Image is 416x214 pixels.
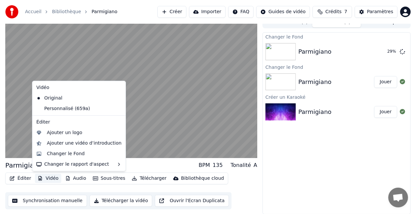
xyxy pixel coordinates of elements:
img: youka [5,5,18,18]
a: Bibliothèque [52,9,81,15]
div: Parmigiano [298,77,332,87]
div: Parmigiano [298,107,332,117]
div: Changer le Fond [263,63,410,71]
div: Créer un Karaoké [263,93,410,101]
div: Ajouter une vidéo d’introduction [47,140,122,147]
div: Personnalisé (659a) [34,103,114,114]
button: Télécharger la vidéo [90,195,153,207]
button: Guides de vidéo [256,6,310,18]
div: Paramètres [367,9,393,15]
span: Crédits [325,9,342,15]
div: A [254,161,257,169]
div: Changer le Fond [263,33,410,40]
button: Audio [63,174,89,183]
button: Importer [189,6,226,18]
span: Parmigiano [92,9,117,15]
div: Changer le Fond [47,150,85,157]
div: Vidéo [34,82,124,93]
button: FAQ [228,6,254,18]
button: Sous-titres [90,174,128,183]
div: Ouvrir le chat [388,188,408,207]
div: Original [34,93,114,103]
button: Ouvrir l'Ecran Duplicata [155,195,229,207]
div: Éditer [34,117,124,127]
div: Changer le rapport d'aspect [34,159,124,170]
button: Crédits7 [313,6,352,18]
div: Parmigiano [5,161,42,170]
div: 135 [213,161,223,169]
div: Parmigiano [298,47,332,56]
button: Jouer [374,76,397,88]
div: 29 % [387,49,397,54]
button: Créer [157,6,186,18]
span: 7 [344,9,347,15]
button: Jouer [374,106,397,118]
button: Vidéo [35,174,61,183]
button: Éditer [7,174,34,183]
nav: breadcrumb [25,9,117,15]
a: Accueil [25,9,42,15]
div: Tonalité [231,161,251,169]
div: Ajouter un logo [47,129,82,136]
div: Bibliothèque cloud [181,175,224,182]
button: Paramètres [355,6,398,18]
button: Télécharger [129,174,169,183]
button: Synchronisation manuelle [8,195,87,207]
div: BPM [199,161,210,169]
